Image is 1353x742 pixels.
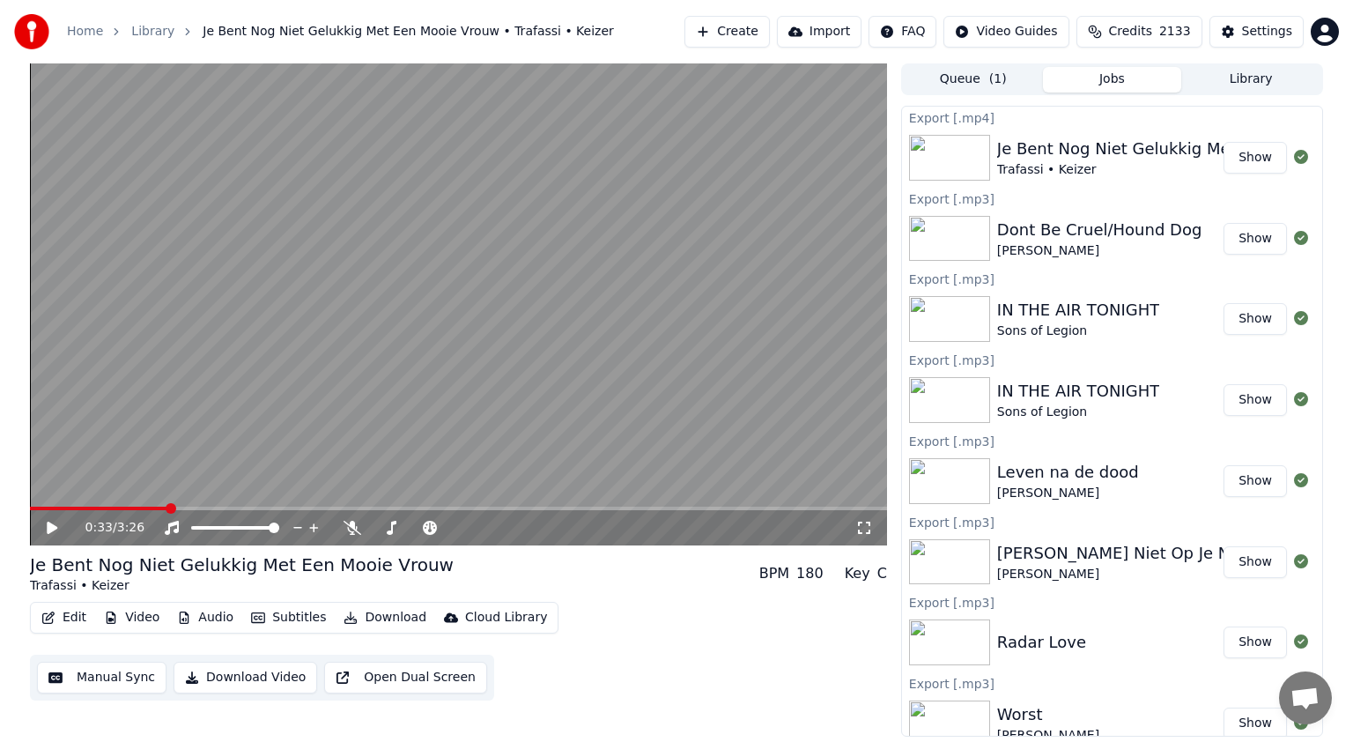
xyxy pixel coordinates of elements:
[67,23,103,41] a: Home
[777,16,861,48] button: Import
[1224,223,1287,255] button: Show
[869,16,936,48] button: FAQ
[465,609,547,627] div: Cloud Library
[684,16,770,48] button: Create
[997,323,1159,340] div: Sons of Legion
[997,541,1345,566] div: [PERSON_NAME] Niet Op Je Nagels Te Bijten
[14,14,49,49] img: youka
[997,702,1099,727] div: Worst
[902,107,1322,128] div: Export [.mp4]
[943,16,1068,48] button: Video Guides
[174,662,317,694] button: Download Video
[997,485,1139,502] div: [PERSON_NAME]
[244,605,333,630] button: Subtitles
[131,23,174,41] a: Library
[1076,16,1202,48] button: Credits2133
[85,519,128,537] div: /
[902,430,1322,451] div: Export [.mp3]
[1224,384,1287,416] button: Show
[170,605,240,630] button: Audio
[30,577,454,595] div: Trafassi • Keizer
[845,563,870,584] div: Key
[34,605,93,630] button: Edit
[759,563,789,584] div: BPM
[67,23,614,41] nav: breadcrumb
[997,298,1159,323] div: IN THE AIR TONIGHT
[97,605,166,630] button: Video
[902,591,1322,612] div: Export [.mp3]
[877,563,887,584] div: C
[902,349,1322,370] div: Export [.mp3]
[997,630,1086,655] div: Radar Love
[902,672,1322,694] div: Export [.mp3]
[1043,67,1182,93] button: Jobs
[1224,142,1287,174] button: Show
[30,553,454,577] div: Je Bent Nog Niet Gelukkig Met Een Mooie Vrouw
[1224,546,1287,578] button: Show
[85,519,113,537] span: 0:33
[1109,23,1152,41] span: Credits
[997,218,1202,242] div: Dont Be Cruel/Hound Dog
[997,379,1159,404] div: IN THE AIR TONIGHT
[1224,465,1287,497] button: Show
[902,268,1322,289] div: Export [.mp3]
[902,188,1322,209] div: Export [.mp3]
[1279,672,1332,724] div: Open de chat
[117,519,144,537] span: 3:26
[1224,303,1287,335] button: Show
[997,460,1139,485] div: Leven na de dood
[902,511,1322,532] div: Export [.mp3]
[1181,67,1320,93] button: Library
[997,566,1345,583] div: [PERSON_NAME]
[997,404,1159,421] div: Sons of Legion
[1224,708,1287,739] button: Show
[904,67,1043,93] button: Queue
[324,662,487,694] button: Open Dual Screen
[796,563,824,584] div: 180
[989,70,1007,88] span: ( 1 )
[997,242,1202,260] div: [PERSON_NAME]
[1224,627,1287,658] button: Show
[37,662,166,694] button: Manual Sync
[1209,16,1304,48] button: Settings
[203,23,614,41] span: Je Bent Nog Niet Gelukkig Met Een Mooie Vrouw • Trafassi • Keizer
[1242,23,1292,41] div: Settings
[1159,23,1191,41] span: 2133
[336,605,433,630] button: Download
